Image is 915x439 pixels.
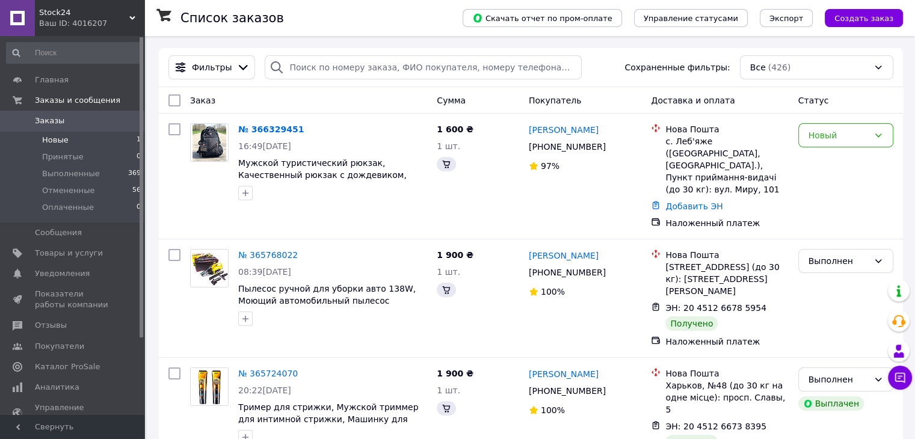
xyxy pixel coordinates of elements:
[42,185,94,196] span: Отмененные
[798,396,864,411] div: Выплачен
[665,217,788,229] div: Наложенный платеж
[644,14,738,23] span: Управление статусами
[665,123,788,135] div: Нова Пошта
[137,135,141,146] span: 1
[437,96,466,105] span: Сумма
[39,18,144,29] div: Ваш ID: 4016207
[665,367,788,379] div: Нова Пошта
[35,115,64,126] span: Заказы
[238,141,291,151] span: 16:49[DATE]
[265,55,582,79] input: Поиск по номеру заказа, ФИО покупателя, номеру телефона, Email, номеру накладной
[665,422,766,431] span: ЭН: 20 4512 6673 8395
[35,320,67,331] span: Отзывы
[238,385,291,395] span: 20:22[DATE]
[35,268,90,279] span: Уведомления
[665,201,722,211] a: Добавить ЭН
[238,124,304,134] a: № 366329451
[437,141,460,151] span: 1 шт.
[180,11,284,25] h1: Список заказов
[35,341,84,352] span: Покупатели
[128,168,141,179] span: 369
[665,303,766,313] span: ЭН: 20 4512 6678 5954
[437,250,473,260] span: 1 900 ₴
[541,405,565,415] span: 100%
[529,124,599,136] a: [PERSON_NAME]
[634,9,748,27] button: Управление статусами
[238,369,298,378] a: № 365724070
[132,185,141,196] span: 56
[529,250,599,262] a: [PERSON_NAME]
[35,95,120,106] span: Заказы и сообщения
[238,284,416,318] a: Пылесос ручной для уборки авто 138W, Моющий автомобильный пылесос автопылесос ручной, STK
[190,123,229,162] a: Фото товару
[825,9,903,27] button: Создать заказ
[193,124,226,161] img: Фото товару
[191,368,228,405] img: Фото товару
[526,382,608,399] div: [PHONE_NUMBER]
[526,138,608,155] div: [PHONE_NUMBER]
[437,124,473,134] span: 1 600 ₴
[437,385,460,395] span: 1 шт.
[472,13,612,23] span: Скачать отчет по пром-оплате
[190,96,215,105] span: Заказ
[760,9,813,27] button: Экспорт
[665,336,788,348] div: Наложенный платеж
[809,373,869,386] div: Выполнен
[529,368,599,380] a: [PERSON_NAME]
[665,261,788,297] div: [STREET_ADDRESS] (до 30 кг): [STREET_ADDRESS][PERSON_NAME]
[6,42,142,64] input: Поиск
[137,152,141,162] span: 0
[809,254,869,268] div: Выполнен
[238,267,291,277] span: 08:39[DATE]
[191,250,228,287] img: Фото товару
[888,366,912,390] button: Чат с покупателем
[769,14,803,23] span: Экспорт
[35,227,82,238] span: Сообщения
[437,267,460,277] span: 1 шт.
[809,129,869,142] div: Новый
[526,264,608,281] div: [PHONE_NUMBER]
[750,61,766,73] span: Все
[665,316,718,331] div: Получено
[665,135,788,195] div: с. Леб'яже ([GEOGRAPHIC_DATA], [GEOGRAPHIC_DATA].), Пункт приймання-видачі (до 30 кг): вул. Миру,...
[42,152,84,162] span: Принятые
[35,75,69,85] span: Главная
[834,14,893,23] span: Создать заказ
[238,250,298,260] a: № 365768022
[813,13,903,22] a: Создать заказ
[624,61,730,73] span: Сохраненные фильтры:
[39,7,129,18] span: Stock24
[651,96,735,105] span: Доставка и оплата
[541,287,565,296] span: 100%
[238,402,418,436] a: Тример для стрижки, Мужской триммер для интимной стрижки, Машинку для стрижки, STK
[137,202,141,213] span: 0
[35,289,111,310] span: Показатели работы компании
[665,249,788,261] div: Нова Пошта
[42,202,94,213] span: Оплаченные
[437,369,473,378] span: 1 900 ₴
[463,9,622,27] button: Скачать отчет по пром-оплате
[35,402,111,424] span: Управление сайтом
[190,367,229,406] a: Фото товару
[541,161,559,171] span: 97%
[42,168,100,179] span: Выполненные
[768,63,791,72] span: (426)
[190,249,229,287] a: Фото товару
[192,61,232,73] span: Фильтры
[238,158,407,192] a: Мужской туристический рюкзак, Качественный рюкзак с дождевиком, Мужской рюкзак крепкий, STK
[665,379,788,416] div: Харьков, №48 (до 30 кг на одне місце): просп. Славы, 5
[42,135,69,146] span: Новые
[35,361,100,372] span: Каталог ProSale
[35,248,103,259] span: Товары и услуги
[35,382,79,393] span: Аналитика
[529,96,582,105] span: Покупатель
[798,96,829,105] span: Статус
